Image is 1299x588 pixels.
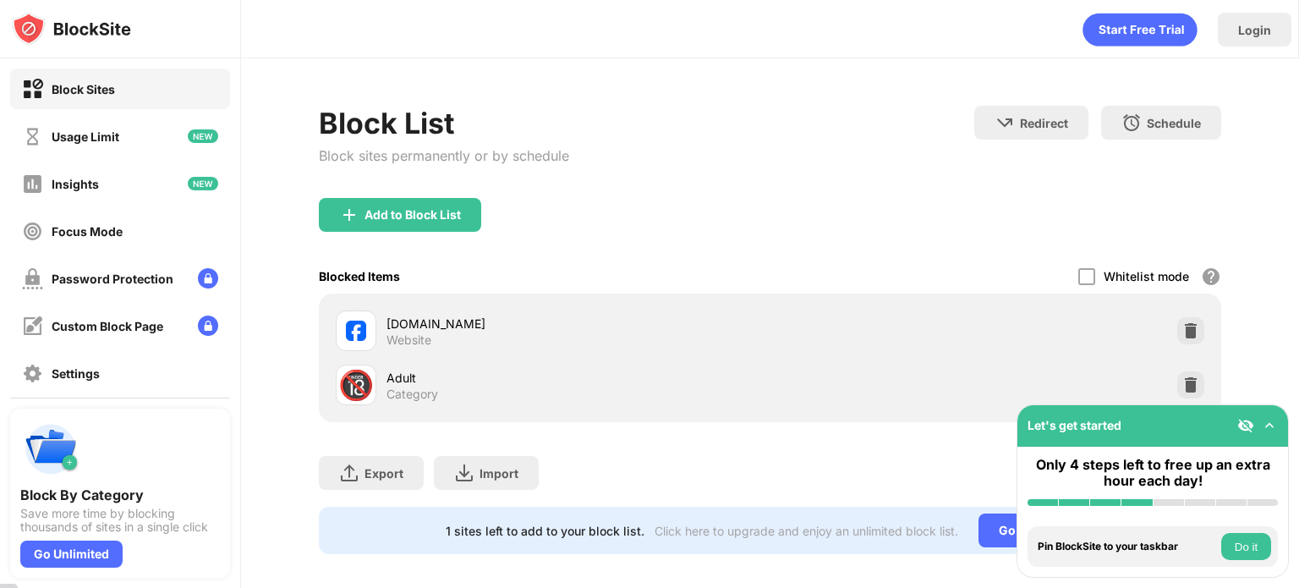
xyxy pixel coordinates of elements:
div: Blocked Items [319,269,400,283]
div: Custom Block Page [52,319,163,333]
img: omni-setup-toggle.svg [1261,417,1278,434]
div: animation [1082,13,1198,47]
div: Block By Category [20,486,220,503]
div: Import [480,466,518,481]
div: Redirect [1020,116,1068,130]
div: Usage Limit [52,129,119,144]
div: [DOMAIN_NAME] [386,315,770,332]
img: customize-block-page-off.svg [22,316,43,337]
div: Add to Block List [364,208,461,222]
div: 🔞 [338,368,374,403]
div: Login [1238,23,1271,37]
div: Go Unlimited [978,514,1094,547]
div: Click here to upgrade and enjoy an unlimited block list. [655,524,958,538]
div: Only 4 steps left to free up an extra hour each day! [1028,457,1278,489]
img: push-categories.svg [20,419,81,480]
div: Whitelist mode [1104,269,1189,283]
div: Pin BlockSite to your taskbar [1038,541,1217,552]
img: focus-off.svg [22,221,43,242]
img: eye-not-visible.svg [1237,417,1254,434]
img: favicons [346,321,366,341]
img: lock-menu.svg [198,268,218,289]
div: Website [386,332,431,348]
div: Category [386,387,438,402]
div: Settings [52,366,100,381]
img: time-usage-off.svg [22,126,43,147]
div: Password Protection [52,272,173,286]
div: Save more time by blocking thousands of sites in a single click [20,507,220,534]
img: lock-menu.svg [198,316,218,336]
div: Adult [386,369,770,387]
div: Go Unlimited [20,541,123,568]
img: insights-off.svg [22,173,43,195]
img: settings-off.svg [22,363,43,384]
div: Block List [319,106,569,140]
div: Export [364,466,403,481]
img: logo-blocksite.svg [12,12,131,46]
img: new-icon.svg [188,177,218,190]
div: Let's get started [1028,418,1121,432]
div: Focus Mode [52,224,123,239]
div: Block Sites [52,82,115,96]
div: Insights [52,177,99,191]
div: Schedule [1147,116,1201,130]
button: Do it [1221,533,1271,560]
div: 1 sites left to add to your block list. [446,524,644,538]
img: new-icon.svg [188,129,218,143]
img: password-protection-off.svg [22,268,43,289]
div: Block sites permanently or by schedule [319,147,569,164]
img: block-on.svg [22,79,43,100]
